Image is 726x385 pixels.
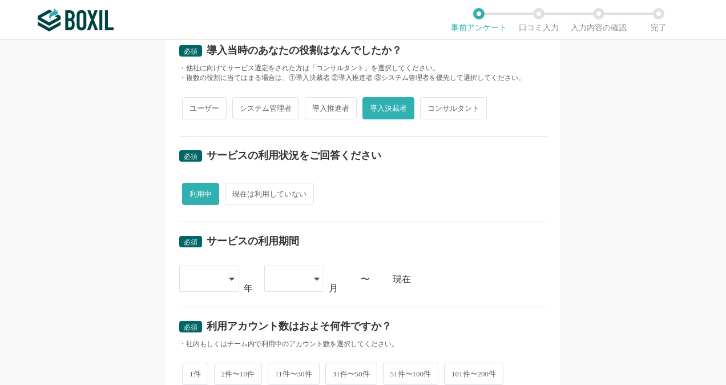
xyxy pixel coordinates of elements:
[182,183,219,205] span: 利用中
[184,323,197,331] span: 必須
[207,150,381,161] div: サービスの利用状況をご回答ください
[38,9,114,31] img: ボクシルSaaS_ロゴ
[268,363,320,385] span: 11件〜30件
[449,8,509,32] li: 事前アンケート
[509,8,568,32] li: 口コミ入力
[207,236,299,246] div: サービスの利用期間
[444,363,503,385] span: 101件〜200件
[628,8,688,32] li: 完了
[184,47,197,55] span: 必須
[383,363,439,385] span: 51件〜100件
[568,8,628,32] li: 入力内容の確認
[179,73,547,83] div: ・複数の役割に当てはまる場合は、①導入決裁者 ②導入推進者 ③システム管理者を優先して選択してください。
[362,97,414,119] span: 導入決裁者
[214,363,263,385] span: 2件〜10件
[225,183,314,205] span: 現在は利用していない
[179,63,547,73] div: ・他社に向けてサービス選定をされた方は「コンサルタント」を選択してください。
[179,339,547,349] div: ・社内もしくはチーム内で利用中のアカウント数を選択してください。
[232,97,299,119] span: システム管理者
[393,275,547,284] div: 現在
[184,238,197,246] span: 必須
[305,97,357,119] span: 導入推進者
[420,97,487,119] span: コンサルタント
[329,284,338,293] div: 月
[184,153,197,161] span: 必須
[207,45,402,55] div: 導入当時のあなたの役割はなんでしたか？
[244,284,253,293] div: 年
[182,363,208,385] span: 1件
[207,321,392,331] div: 利用アカウント数はおよそ何件ですか？
[361,275,370,284] div: 〜
[325,363,377,385] span: 31件〜50件
[182,97,227,119] span: ユーザー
